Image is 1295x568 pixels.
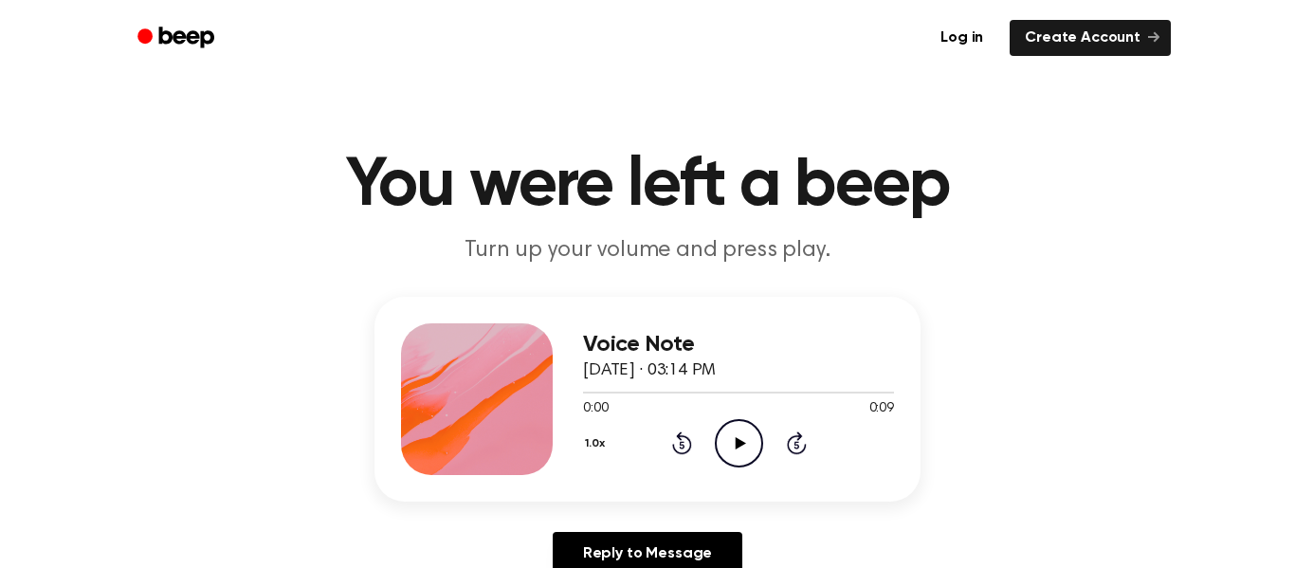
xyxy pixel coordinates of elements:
p: Turn up your volume and press play. [283,235,1012,266]
h1: You were left a beep [162,152,1133,220]
a: Beep [124,20,231,57]
a: Log in [925,20,998,56]
h3: Voice Note [583,332,894,357]
button: 1.0x [583,428,612,460]
span: 0:00 [583,399,608,419]
a: Create Account [1010,20,1171,56]
span: [DATE] · 03:14 PM [583,362,716,379]
span: 0:09 [869,399,894,419]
